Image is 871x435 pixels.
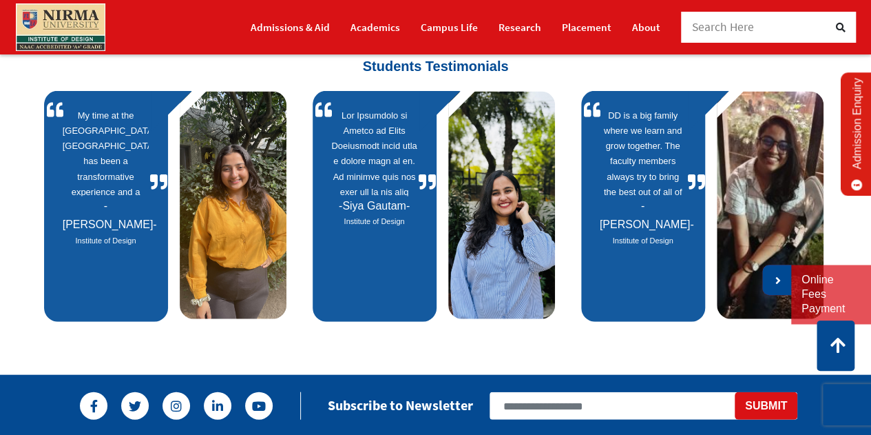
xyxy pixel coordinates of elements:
cite: Source Title [600,234,686,247]
a: Lor Ipsumdolo si Ametco ad Elits Doeiusmodt incid utla e dolore magn al en. Ad minimve quis nos e... [331,108,418,196]
img: main_logo [16,3,105,51]
span: Siya Gautam [339,200,410,212]
a: Placement [562,15,611,39]
cite: Source Title [63,234,149,247]
a: Admissions & Aid [251,15,330,39]
a: Campus Life [421,15,478,39]
span: Search Here [692,19,755,34]
a: Academics [350,15,400,39]
a: Research [499,15,541,39]
img: blog_img [717,92,823,319]
a: About [632,15,660,39]
button: Submit [735,392,797,420]
a: My time at the [GEOGRAPHIC_DATA], [GEOGRAPHIC_DATA], has been a transformative experience and a s... [63,108,149,196]
img: blog_img [180,92,286,319]
cite: Source Title [331,215,418,228]
img: blog_img [448,92,555,319]
a: Online Fees Payment [801,273,861,316]
a: DD is a big family where we learn and grow together. The faculty members always try to bring the ... [600,108,686,196]
h2: Subscribe to Newsletter [328,397,473,414]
